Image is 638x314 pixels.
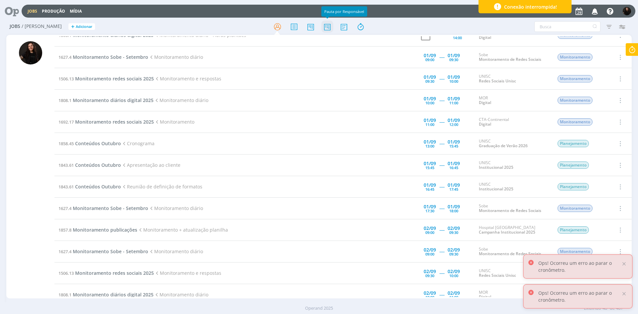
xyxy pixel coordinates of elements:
[439,227,444,233] span: -----
[449,209,458,213] div: 18:00
[424,75,436,79] div: 01/09
[424,291,436,295] div: 02/09
[121,162,180,168] span: Apresentação ao cliente
[504,3,557,10] span: Conexão interrompida!
[425,187,434,191] div: 16:45
[558,161,589,169] span: Planejamento
[425,231,434,234] div: 09:00
[58,76,74,82] span: 1506.13
[58,162,74,168] span: 1843.61
[479,268,547,278] div: UNISC
[479,35,491,40] a: Digital
[558,205,592,212] span: Monitoramento
[448,291,460,295] div: 02/09
[321,6,367,17] div: Pauta por Responsável
[154,75,221,82] span: Monitoramento e respostas
[538,260,621,273] p: Ops! Ocorreu um erro ao parar o cronômetro.
[425,274,434,277] div: 09:30
[425,166,434,169] div: 15:45
[424,96,436,101] div: 01/09
[479,160,547,170] div: UNISC
[425,144,434,148] div: 13:00
[425,209,434,213] div: 17:30
[58,97,71,103] span: 1808.1
[22,24,62,29] span: / [PERSON_NAME]
[73,248,148,255] span: Monitoramento Sobe - Setembro
[538,289,621,303] p: Ops! Ocorreu um erro ao parar o cronômetro.
[448,75,460,79] div: 01/09
[154,270,221,276] span: Monitoramento e respostas
[449,187,458,191] div: 17:45
[479,247,547,257] div: Sobe
[68,9,84,14] button: Mídia
[425,295,434,299] div: 10:00
[424,53,436,58] div: 01/09
[154,291,208,298] span: Monitoramento diário
[479,290,547,300] div: MOR
[439,291,444,298] span: -----
[75,119,154,125] span: Monitoramento redes sociais 2025
[73,227,137,233] span: Monitoramento publicações
[448,161,460,166] div: 01/09
[439,97,444,103] span: -----
[425,58,434,61] div: 09:00
[479,164,513,170] a: Institucional 2025
[148,205,203,211] span: Monitoramento diário
[449,231,458,234] div: 09:30
[448,53,460,58] div: 01/09
[58,227,137,233] a: 1857.8Monitoramento publicações
[479,204,547,213] div: Sobe
[58,184,74,190] span: 1843.61
[58,292,71,298] span: 1808.1
[58,54,148,60] a: 1627.4Monitoramento Sobe - Setembro
[42,8,65,14] a: Produção
[439,183,444,190] span: -----
[439,140,444,147] span: -----
[58,141,74,147] span: 1858.45
[558,183,589,190] span: Planejamento
[425,79,434,83] div: 09:30
[58,54,71,60] span: 1627.4
[73,205,148,211] span: Monitoramento Sobe - Setembro
[58,270,74,276] span: 1506.13
[439,119,444,125] span: -----
[479,78,516,84] a: Redes Sociais Unisc
[424,140,436,144] div: 01/09
[449,101,458,105] div: 11:00
[154,119,194,125] span: Monitoramento
[58,140,121,147] a: 1858.45Conteúdos Outubro
[58,205,71,211] span: 1627.4
[121,140,155,147] span: Cronograma
[479,100,491,105] a: Digital
[479,143,528,149] a: Graduação de Verão 2026
[448,226,460,231] div: 02/09
[479,272,516,278] a: Redes Sociais Unisc
[449,58,458,61] div: 09:30
[448,204,460,209] div: 01/09
[40,9,67,14] button: Produção
[58,162,121,168] a: 1843.61Conteúdos Outubro
[449,144,458,148] div: 15:45
[479,229,535,235] a: Campanha Institucional 2025
[58,227,71,233] span: 1857.8
[75,162,121,168] span: Conteúdos Outubro
[448,269,460,274] div: 02/09
[424,204,436,209] div: 01/09
[439,33,444,38] div: -----
[448,183,460,187] div: 01/09
[58,291,154,298] a: 1808.1Monitoramento diários digital 2025
[479,121,491,127] a: Digital
[58,97,154,103] a: 1808.1Monitoramento diários digital 2025
[58,205,148,211] a: 1627.4Monitoramento Sobe - Setembro
[558,75,592,82] span: Monitoramento
[479,182,547,192] div: UNISC
[479,117,547,127] div: CTA-Continental
[58,248,148,255] a: 1627.4Monitoramento Sobe - Setembro
[558,97,592,104] span: Monitoramento
[19,41,42,64] img: S
[622,5,631,17] button: S
[558,226,589,234] span: Planejamento
[623,7,631,15] img: S
[439,248,444,255] span: -----
[558,248,592,255] span: Monitoramento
